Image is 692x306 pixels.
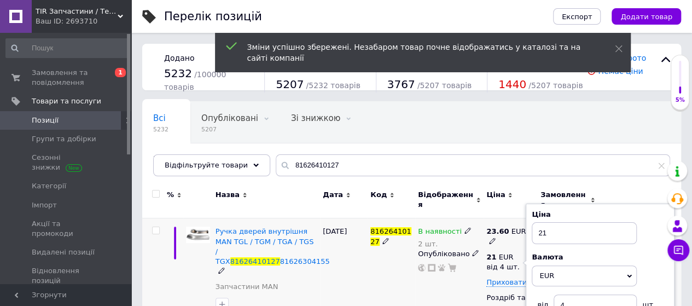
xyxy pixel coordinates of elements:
span: Приховати [486,278,527,287]
span: Групи та добірки [32,134,96,144]
span: Відображення [418,190,473,210]
span: Категорії [32,181,66,191]
div: Зміни успішно збережені. Незабаром товар почне відображатись у каталозі та на сайті компанії [247,42,588,63]
span: / 100000 товарів [164,70,226,91]
span: 81626410127 [370,227,411,245]
b: 23.60 [486,227,509,235]
button: Додати товар [612,8,681,25]
span: Додано [164,54,194,62]
span: Дата [323,190,343,200]
a: Ручка дверей внутрішня MAN TGL / TGM / TGA / TGS / TGX8162641012781626304155 [216,227,330,265]
b: 21 [486,253,496,261]
span: Експорт [562,13,592,21]
span: 81626410127 [230,257,280,265]
span: Код [370,190,387,200]
span: Ручка дверей внутрішня MAN TGL / TGM / TGA / TGS / TGX [216,227,314,265]
span: / 5207 товарів [528,81,583,90]
span: % [167,190,174,200]
div: Перелік позицій [164,11,262,22]
div: Ваш ID: 2693710 [36,16,131,26]
span: 3767 [387,78,415,91]
span: 5232 [164,67,192,80]
span: 1440 [498,78,526,91]
div: EUR [486,227,531,246]
span: 81626304155 [280,257,330,265]
input: Пошук [5,38,129,58]
span: TIR Запчастини / Тел. 099 637 55 78 [36,7,118,16]
span: Зі знижкою [291,113,340,123]
div: Валюта [532,252,668,262]
span: Ціна [486,190,505,200]
span: Відновлення позицій [32,266,101,286]
a: Запчастини MAN [216,282,278,292]
span: 1 [115,68,126,77]
span: 5207 [276,78,304,91]
span: Імпорт [32,200,57,210]
span: Додати товар [620,13,672,21]
span: 5207 [201,125,258,134]
img: Ручка дверей внутрішня MAN TGL / TGM / TGA / TGS / TGX 81626410127 81626304155 [186,227,210,243]
div: від 4 шт. [486,262,519,272]
span: В наявності [418,227,462,239]
span: Позиції [32,116,59,125]
div: 2 шт. [418,240,472,248]
button: Чат з покупцем [667,239,689,261]
span: Приховані [153,155,197,165]
div: Опубліковано [418,249,481,259]
span: Сезонні знижки [32,153,101,172]
span: Видалені позиції [32,247,95,257]
span: Опубліковані [201,113,258,123]
input: Пошук по назві позиції, артикулу і пошуковим запитам [276,154,670,176]
span: / 5207 товарів [417,81,472,90]
span: Назва [216,190,240,200]
span: / 5232 товарів [306,81,360,90]
span: Всі [153,113,166,123]
span: EUR [539,272,554,280]
span: Відфільтруйте товари [165,161,248,169]
button: Експорт [553,8,601,25]
span: Товари та послуги [32,96,101,106]
span: Замовлення [540,190,588,210]
span: 5232 [153,125,168,134]
div: EUR [486,252,519,262]
div: Ціна [532,210,668,220]
div: 5% [671,96,689,104]
span: Замовлення та повідомлення [32,68,101,88]
span: Акції та промокоди [32,219,101,239]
